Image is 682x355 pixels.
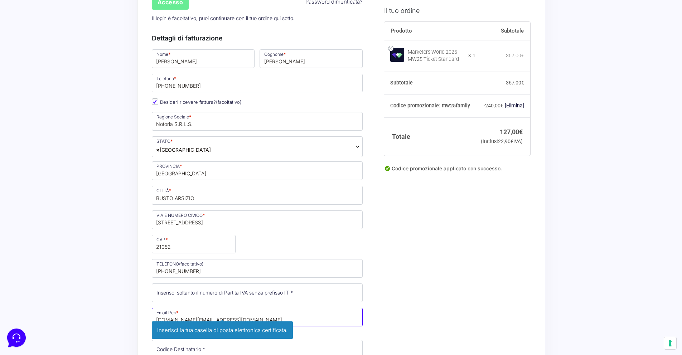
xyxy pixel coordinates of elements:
[156,146,160,154] span: ×
[384,164,530,178] div: Codice promozionale applicato con successo.
[468,52,475,59] strong: × 1
[152,308,363,326] input: Email Pec *
[152,321,293,339] span: Inserisci la tua casella di posta elettronica certificata.
[11,89,56,94] span: Trova una risposta
[152,33,363,43] h3: Dettagli di fatturazione
[519,128,523,135] span: €
[664,337,676,349] button: Le tue preferenze relative al consenso per le tecnologie di tracciamento
[11,40,26,54] img: dark
[23,40,37,54] img: dark
[485,103,503,108] span: 240,00
[408,49,464,63] div: Marketers World 2025 - MW25 Ticket Standard
[506,80,524,86] bdi: 367,00
[500,128,523,135] bdi: 127,00
[152,186,363,204] input: CITTÀ *
[6,6,120,17] h2: Ciao da Marketers 👋
[11,29,61,34] span: Le tue conversazioni
[152,283,363,302] input: Inserisci soltanto il numero di Partita IVA senza prefisso IT *
[505,103,524,108] a: Rimuovi il codice promozionale mw25family
[475,21,531,40] th: Subtotale
[62,240,81,246] p: Messaggi
[500,103,503,108] span: €
[152,99,242,105] label: Desideri ricevere fattura?
[152,161,363,180] input: PROVINCIA *
[152,74,363,92] input: Telefono *
[149,11,366,25] p: Il login è facoltativo, puoi continuare con il tuo ordine qui sotto.
[216,99,242,105] span: (facoltativo)
[390,48,404,62] img: Marketers World 2025 - MW25 Ticket Standard
[521,80,524,86] span: €
[50,230,94,246] button: Messaggi
[384,21,475,40] th: Prodotto
[6,230,50,246] button: Home
[6,327,27,349] iframe: Customerly Messenger Launcher
[16,104,117,111] input: Cerca un articolo...
[384,94,475,117] th: Codice promozionale: mw25family
[511,138,513,144] span: €
[152,235,236,253] input: CAP *
[152,259,363,278] input: TELEFONO
[76,89,132,94] a: Apri Centro Assistenza
[498,138,513,144] span: 22,90
[152,112,363,131] input: Ragione Sociale *
[156,146,211,154] span: Italia
[34,40,49,54] img: dark
[152,49,255,68] input: Nome *
[260,49,363,68] input: Cognome *
[93,230,137,246] button: Aiuto
[152,136,363,157] span: Italia
[152,98,158,105] input: Desideri ricevere fattura?(facoltativo)
[384,5,530,15] h3: Il tuo ordine
[384,117,475,156] th: Totale
[481,138,523,144] small: (inclusi IVA)
[384,72,475,94] th: Subtotale
[21,240,34,246] p: Home
[110,240,121,246] p: Aiuto
[521,53,524,58] span: €
[475,94,531,117] td: -
[11,60,132,74] button: Inizia una conversazione
[506,53,524,58] bdi: 367,00
[47,64,106,70] span: Inizia una conversazione
[152,210,363,229] input: VIA E NUMERO CIVICO *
